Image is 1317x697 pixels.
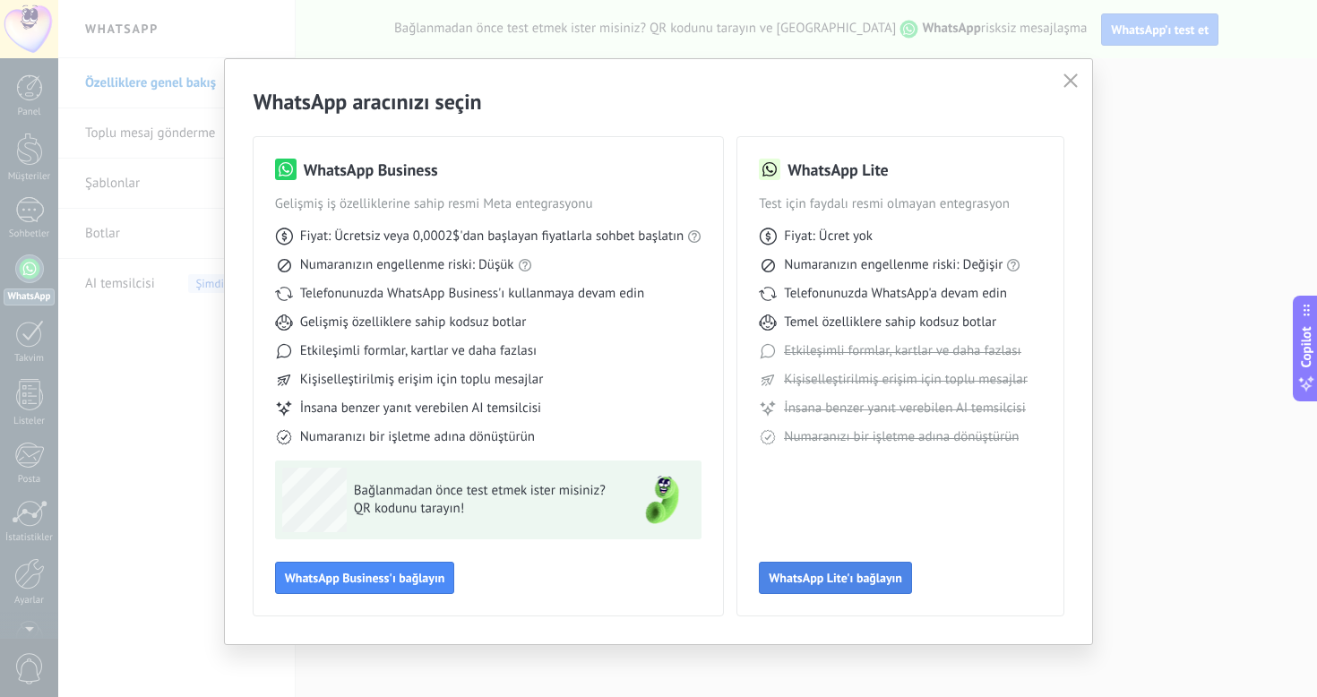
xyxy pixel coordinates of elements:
span: Gelişmiş iş özelliklerine sahip resmi Meta entegrasyonu [275,195,702,213]
h3: WhatsApp Lite [788,159,888,181]
span: Copilot [1297,327,1315,368]
img: green-phone.png [630,468,694,532]
span: Kişiselleştirilmiş erişim için toplu mesajlar [300,371,544,389]
button: WhatsApp Business'ı bağlayın [275,562,455,594]
span: Telefonunuzda WhatsApp'a devam edin [784,285,1007,303]
span: İnsana benzer yanıt verebilen AI temsilcisi [300,400,541,417]
span: Gelişmiş özelliklere sahip kodsuz botlar [300,314,527,331]
span: Test için faydalı resmi olmayan entegrasyon [759,195,1042,213]
span: İnsana benzer yanıt verebilen AI temsilcisi [784,400,1025,417]
span: Etkileşimli formlar, kartlar ve daha fazlası [300,342,537,360]
span: Fiyat: Ücret yok [784,228,873,245]
span: QR kodunu tarayın! [354,500,615,518]
span: Temel özelliklere sahip kodsuz botlar [784,314,996,331]
span: Etkileşimli formlar, kartlar ve daha fazlası [784,342,1020,360]
h2: WhatsApp aracınızı seçin [254,88,1064,116]
span: Numaranızı bir işletme adına dönüştürün [784,428,1019,446]
span: Kişiselleştirilmiş erişim için toplu mesajlar [784,371,1028,389]
h3: WhatsApp Business [304,159,438,181]
span: Fiyat: Ücretsiz veya 0,0002$'dan başlayan fiyatlarla sohbet başlatın [300,228,684,245]
span: Telefonunuzda WhatsApp Business'ı kullanmaya devam edin [300,285,644,303]
span: Numaranızın engellenme riski: Değişir [784,256,1003,274]
span: WhatsApp Business'ı bağlayın [285,572,445,584]
span: Numaranızı bir işletme adına dönüştürün [300,428,535,446]
span: Bağlanmadan önce test etmek ister misiniz? [354,482,615,500]
span: Numaranızın engellenme riski: Düşük [300,256,514,274]
span: WhatsApp Lite'ı bağlayın [769,572,902,584]
button: WhatsApp Lite'ı bağlayın [759,562,912,594]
